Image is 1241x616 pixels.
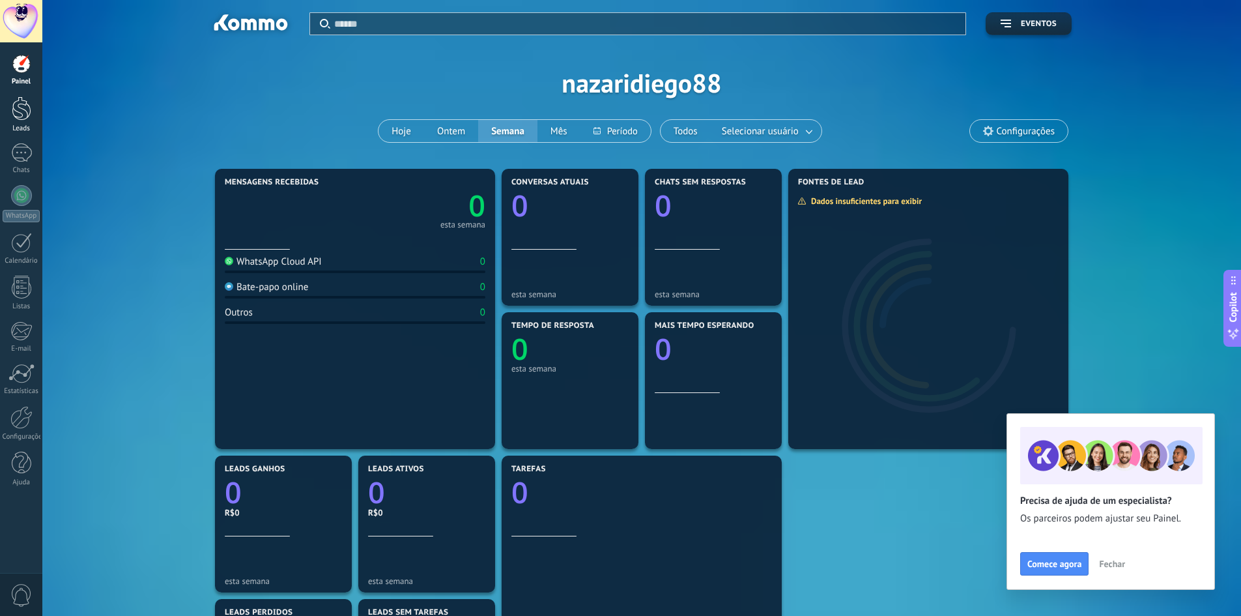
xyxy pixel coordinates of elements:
[225,507,342,518] div: R$0
[655,289,772,299] div: esta semana
[511,364,629,374] div: esta semana
[3,166,40,175] div: Chats
[368,473,485,512] a: 0
[511,186,528,226] text: 0
[986,12,1072,35] button: Eventos
[511,473,528,512] text: 0
[711,120,821,142] button: Selecionar usuário
[378,120,424,142] button: Hoje
[1093,554,1131,574] button: Fechar
[661,120,711,142] button: Todos
[480,281,485,293] div: 0
[798,178,864,187] span: Fontes de lead
[424,120,478,142] button: Ontem
[719,123,801,140] span: Selecionar usuário
[1021,20,1057,29] span: Eventos
[3,302,40,311] div: Listas
[3,478,40,487] div: Ajuda
[368,465,424,474] span: Leads ativos
[1027,559,1081,568] span: Comece agora
[225,281,308,293] div: Bate-papo online
[225,465,285,474] span: Leads ganhos
[225,473,242,512] text: 0
[511,329,528,369] text: 0
[225,257,233,265] img: WhatsApp Cloud API
[3,210,40,222] div: WhatsApp
[368,473,385,512] text: 0
[3,433,40,441] div: Configurações
[468,186,485,226] text: 0
[1227,292,1240,322] span: Copilot
[511,178,589,187] span: Conversas atuais
[3,387,40,396] div: Estatísticas
[225,282,233,291] img: Bate-papo online
[225,306,253,319] div: Outros
[225,178,319,187] span: Mensagens recebidas
[478,120,537,142] button: Semana
[355,186,485,226] a: 0
[511,289,629,299] div: esta semana
[997,126,1055,137] span: Configurações
[511,465,546,474] span: Tarefas
[655,186,672,226] text: 0
[655,321,754,330] span: Mais tempo esperando
[655,178,746,187] span: Chats sem respostas
[225,473,342,512] a: 0
[797,196,931,207] div: Dados insuficientes para exibir
[368,507,485,518] div: R$0
[480,306,485,319] div: 0
[511,321,594,330] span: Tempo de resposta
[1099,559,1125,568] span: Fechar
[1020,495,1201,507] h2: Precisa de ajuda de um especialista?
[368,576,485,586] div: esta semana
[3,125,40,133] div: Leads
[3,257,40,265] div: Calendário
[1020,512,1201,525] span: Os parceiros podem ajustar seu Painel.
[480,256,485,268] div: 0
[580,120,651,142] button: Período
[3,345,40,353] div: E-mail
[511,473,772,512] a: 0
[655,329,672,369] text: 0
[537,120,580,142] button: Mês
[3,78,40,86] div: Painel
[440,222,485,228] div: esta semana
[225,256,322,268] div: WhatsApp Cloud API
[1020,552,1089,576] button: Comece agora
[225,576,342,586] div: esta semana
